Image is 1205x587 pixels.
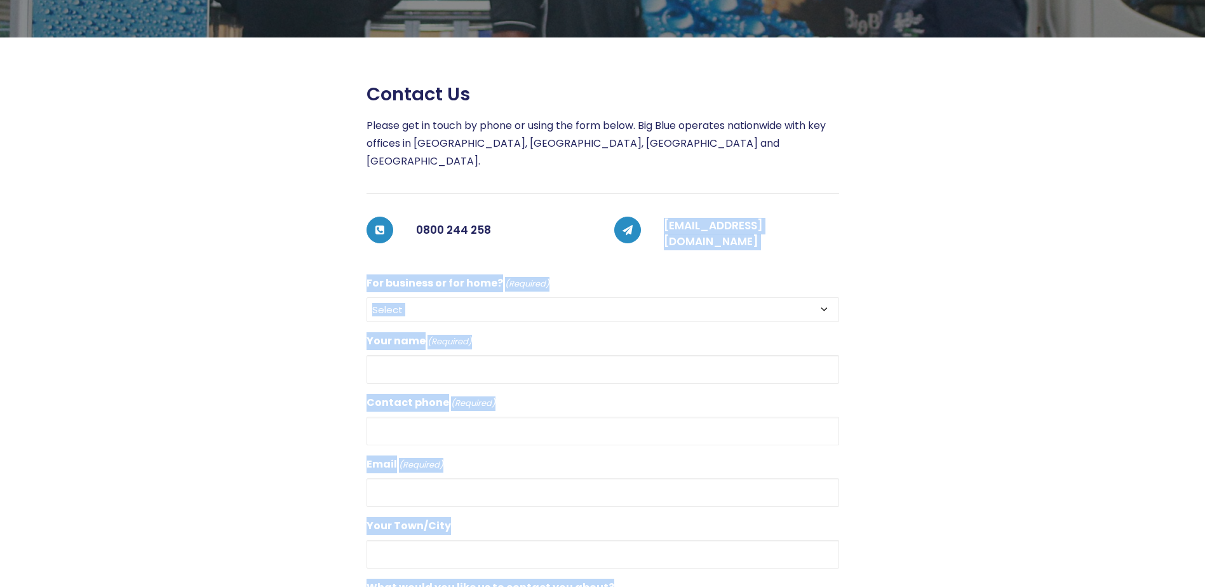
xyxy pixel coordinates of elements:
[398,458,443,473] span: (Required)
[367,117,839,170] p: Please get in touch by phone or using the form below. Big Blue operates nationwide with key offic...
[367,455,443,473] label: Email
[367,274,549,292] label: For business or for home?
[450,396,495,411] span: (Required)
[1121,503,1187,569] iframe: Chatbot
[504,277,549,292] span: (Required)
[426,335,472,349] span: (Required)
[367,394,495,412] label: Contact phone
[664,218,763,250] a: [EMAIL_ADDRESS][DOMAIN_NAME]
[367,332,472,350] label: Your name
[367,517,451,535] label: Your Town/City
[367,83,470,105] span: Contact us
[416,218,591,243] h5: 0800 244 258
